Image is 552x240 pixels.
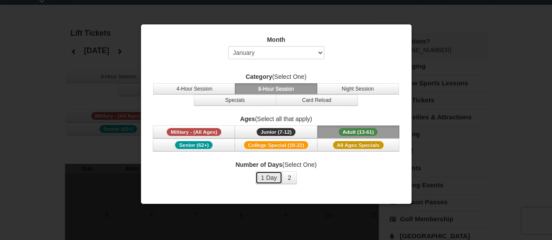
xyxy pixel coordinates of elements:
strong: Number of Days [236,161,282,168]
button: Military - (All Ages) [153,125,235,139]
span: College Special (18-22) [244,141,308,149]
button: 1 Day [255,171,283,184]
button: Adult (13-61) [317,125,399,139]
label: (Select all that apply) [152,115,401,123]
strong: Month [267,36,285,43]
label: (Select One) [152,72,401,81]
label: (Select One) [152,160,401,169]
button: 8-Hour Session [235,83,317,95]
span: Military - (All Ages) [167,128,221,136]
strong: Ages [240,115,255,122]
button: Junior (7-12) [235,125,317,139]
span: All Ages Specials [333,141,384,149]
span: Senior (62+) [175,141,213,149]
button: College Special (18-22) [235,139,317,152]
button: Senior (62+) [153,139,235,152]
button: Specials [194,95,276,106]
span: Adult (13-61) [339,128,378,136]
button: 4-Hour Session [153,83,235,95]
button: 2 [282,171,297,184]
button: Night Session [317,83,399,95]
button: Card Reload [276,95,358,106]
span: Junior (7-12) [257,128,295,136]
strong: Category [246,73,272,80]
button: All Ages Specials [317,139,399,152]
